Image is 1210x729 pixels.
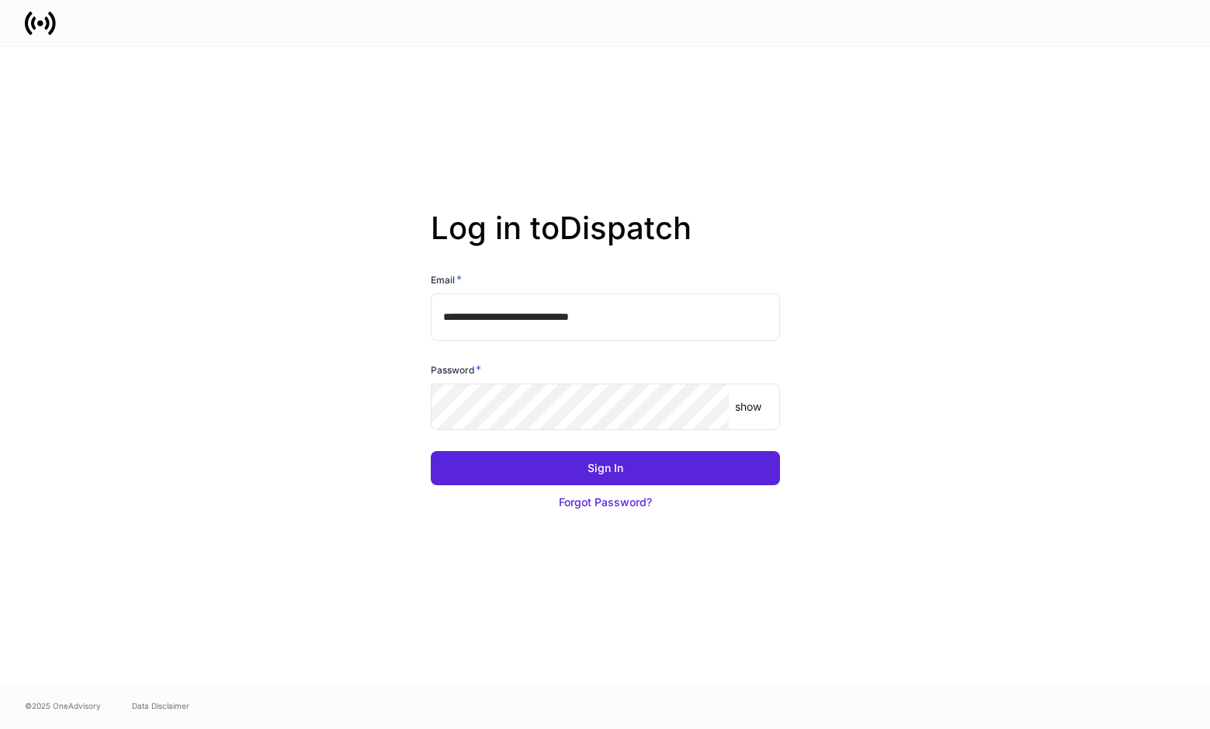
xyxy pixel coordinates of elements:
[735,399,761,415] p: show
[431,451,780,485] button: Sign In
[431,485,780,519] button: Forgot Password?
[431,272,462,287] h6: Email
[25,699,101,712] span: © 2025 OneAdvisory
[431,362,481,377] h6: Password
[431,210,780,272] h2: Log in to Dispatch
[588,460,623,476] div: Sign In
[559,495,652,510] div: Forgot Password?
[132,699,189,712] a: Data Disclaimer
